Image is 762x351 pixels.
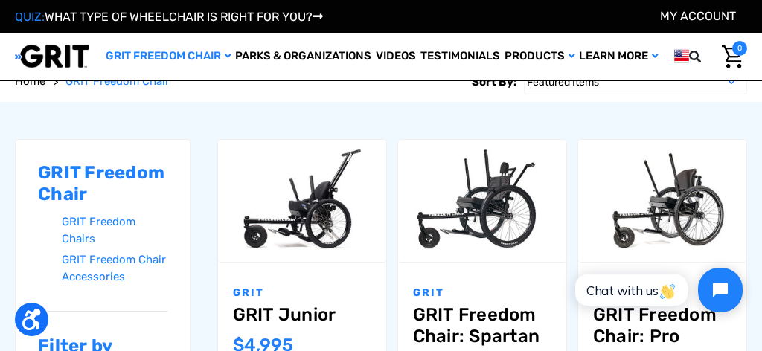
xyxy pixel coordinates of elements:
p: GRIT [413,285,551,300]
a: Account [660,9,736,23]
img: us.png [674,47,689,65]
img: GRIT All-Terrain Wheelchair and Mobility Equipment [15,44,89,68]
span: QUIZ: [15,10,45,24]
a: GRIT Freedom Chair [103,33,233,80]
a: GRIT Junior,$4,995.00 [218,140,386,262]
a: GRIT Junior,$4,995.00 [233,304,371,326]
a: GRIT Freedom Chairs [62,211,167,249]
img: GRIT Freedom Chair: Spartan [398,145,566,257]
a: GRIT Freedom Chair Accessories [62,249,167,287]
iframe: Tidio Chat [559,255,755,325]
a: GRIT Freedom Chair: Pro,$5,495.00 [578,140,746,262]
a: GRIT Freedom Chair [65,73,170,90]
img: GRIT Freedom Chair Pro: the Pro model shown including contoured Invacare Matrx seatback, Spinergy... [578,145,746,257]
span: Home [15,74,45,88]
a: GRIT Freedom Chair: Pro,$5,495.00 [593,304,731,347]
a: GRIT Freedom Chair: Spartan,$3,995.00 [398,140,566,262]
label: Sort By: [472,69,516,94]
p: GRIT [233,285,371,300]
a: Parks & Organizations [233,33,374,80]
span: GRIT Freedom Chair [65,74,170,88]
a: Learn More [577,33,660,80]
a: GRIT Freedom Chair: Spartan,$3,995.00 [413,304,551,347]
a: Home [15,73,45,90]
img: Cart [722,45,743,68]
a: Products [502,33,577,80]
a: Testimonials [418,33,502,80]
a: QUIZ:WHAT TYPE OF WHEELCHAIR IS RIGHT FOR YOU? [15,10,323,24]
a: Videos [374,33,418,80]
span: 0 [732,41,747,56]
img: GRIT Junior: GRIT Freedom Chair all terrain wheelchair engineered specifically for kids [218,145,386,257]
h2: GRIT Freedom Chair [38,162,167,205]
input: Search [711,41,718,72]
a: Cart with 0 items [718,41,747,72]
